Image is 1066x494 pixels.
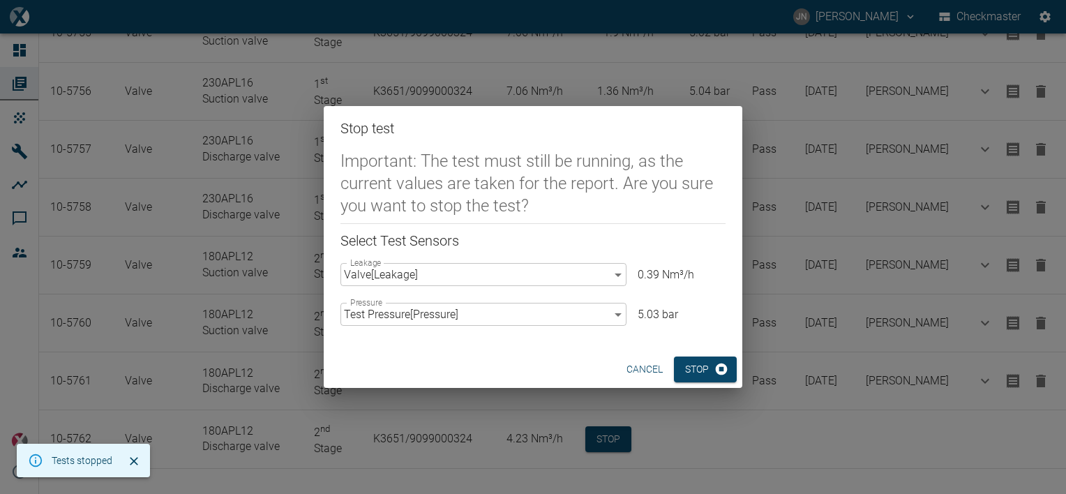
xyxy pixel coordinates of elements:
button: cancel [621,357,668,382]
div: Valve [ Leakage ] [340,263,626,286]
button: Stop [674,357,737,382]
label: Leakage [350,257,381,269]
h2: Stop test [324,106,742,151]
div: Tests stopped [52,448,112,473]
div: Test Pressure [ Pressure ] [340,303,626,326]
p: 5.03 bar [638,306,726,323]
label: Pressure [350,297,382,308]
p: 0.39 Nm³/h [638,267,726,283]
h6: Select Test Sensors [340,230,726,252]
button: Close [123,451,144,472]
h5: Important: The test must still be running, as the current values are taken for the report. Are yo... [340,151,726,218]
